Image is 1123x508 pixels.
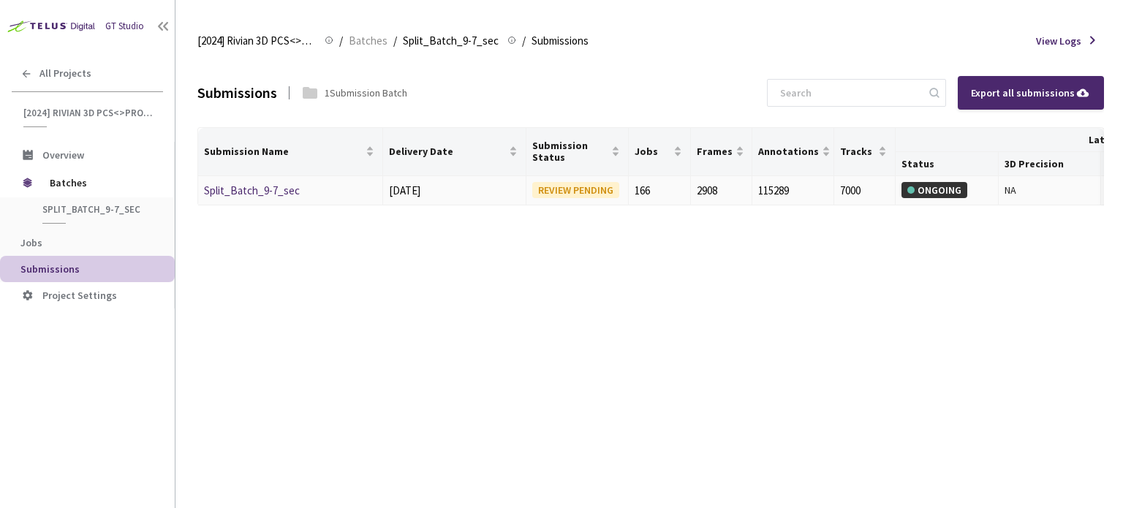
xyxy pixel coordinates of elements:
span: Submission Status [532,140,608,163]
span: Split_Batch_9-7_sec [42,203,151,216]
th: Frames [691,128,752,176]
div: 2908 [697,182,746,200]
span: Overview [42,148,84,162]
span: Split_Batch_9-7_sec [403,32,499,50]
div: GT Studio [105,19,144,34]
th: Tracks [834,128,896,176]
span: Annotations [758,145,819,157]
div: ONGOING [901,182,967,198]
div: Submissions [197,81,277,104]
span: Submissions [20,262,80,276]
span: Jobs [20,236,42,249]
span: View Logs [1036,33,1081,49]
a: Batches [346,32,390,48]
span: Frames [697,145,733,157]
input: Search [771,80,927,106]
div: Export all submissions [971,85,1091,101]
span: Batches [349,32,387,50]
span: [2024] Rivian 3D PCS<>Production [23,107,154,119]
th: Submission Status [526,128,629,176]
span: All Projects [39,67,91,80]
span: [2024] Rivian 3D PCS<>Production [197,32,316,50]
div: NA [1005,182,1094,198]
div: 115289 [758,182,828,200]
li: / [339,32,343,50]
span: Submissions [532,32,589,50]
div: 7000 [840,182,889,200]
span: Tracks [840,145,875,157]
th: Annotations [752,128,834,176]
div: 1 Submission Batch [325,85,407,101]
span: Project Settings [42,289,117,302]
th: 3D Precision [999,152,1101,176]
div: REVIEW PENDING [532,182,619,198]
span: Jobs [635,145,670,157]
th: Submission Name [198,128,383,176]
li: / [393,32,397,50]
th: Status [896,152,998,176]
div: 166 [635,182,684,200]
span: Delivery Date [389,145,506,157]
th: Delivery Date [383,128,526,176]
a: Split_Batch_9-7_sec [204,183,300,197]
li: / [522,32,526,50]
span: Batches [50,168,150,197]
span: Submission Name [204,145,363,157]
div: [DATE] [389,182,520,200]
th: Jobs [629,128,690,176]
